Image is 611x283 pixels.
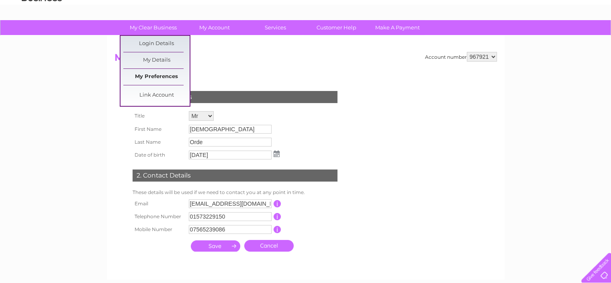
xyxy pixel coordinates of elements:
a: Telecoms [512,34,536,40]
a: Login Details [123,36,190,52]
div: Clear Business is a trading name of Verastar Limited (registered in [GEOGRAPHIC_DATA] No. 3667643... [116,4,496,39]
th: Title [131,109,187,123]
img: ... [274,151,280,157]
th: Date of birth [131,149,187,161]
a: Services [242,20,309,35]
input: Information [274,226,281,233]
div: Account number [425,52,497,62]
a: 0333 014 3131 [460,4,515,14]
img: logo.png [21,21,62,45]
div: 1. Personal Details [133,91,337,103]
a: Water [470,34,485,40]
input: Information [274,200,281,207]
a: Contact [558,34,577,40]
h2: My Details [114,52,497,67]
th: Email [131,197,187,210]
a: Cancel [244,240,294,252]
td: These details will be used if we need to contact you at any point in time. [131,188,339,197]
a: Energy [490,34,507,40]
a: My Clear Business [120,20,186,35]
input: Submit [191,240,240,252]
a: Link Account [123,87,190,103]
a: My Details [123,52,190,68]
a: My Account [181,20,247,35]
th: First Name [131,123,187,136]
div: 2. Contact Details [133,169,337,182]
input: Information [274,213,281,220]
th: Last Name [131,136,187,149]
a: Make A Payment [364,20,431,35]
a: Log out [584,34,603,40]
a: Customer Help [303,20,370,35]
th: Mobile Number [131,223,187,236]
a: My Preferences [123,69,190,85]
th: Telephone Number [131,210,187,223]
a: Blog [541,34,553,40]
